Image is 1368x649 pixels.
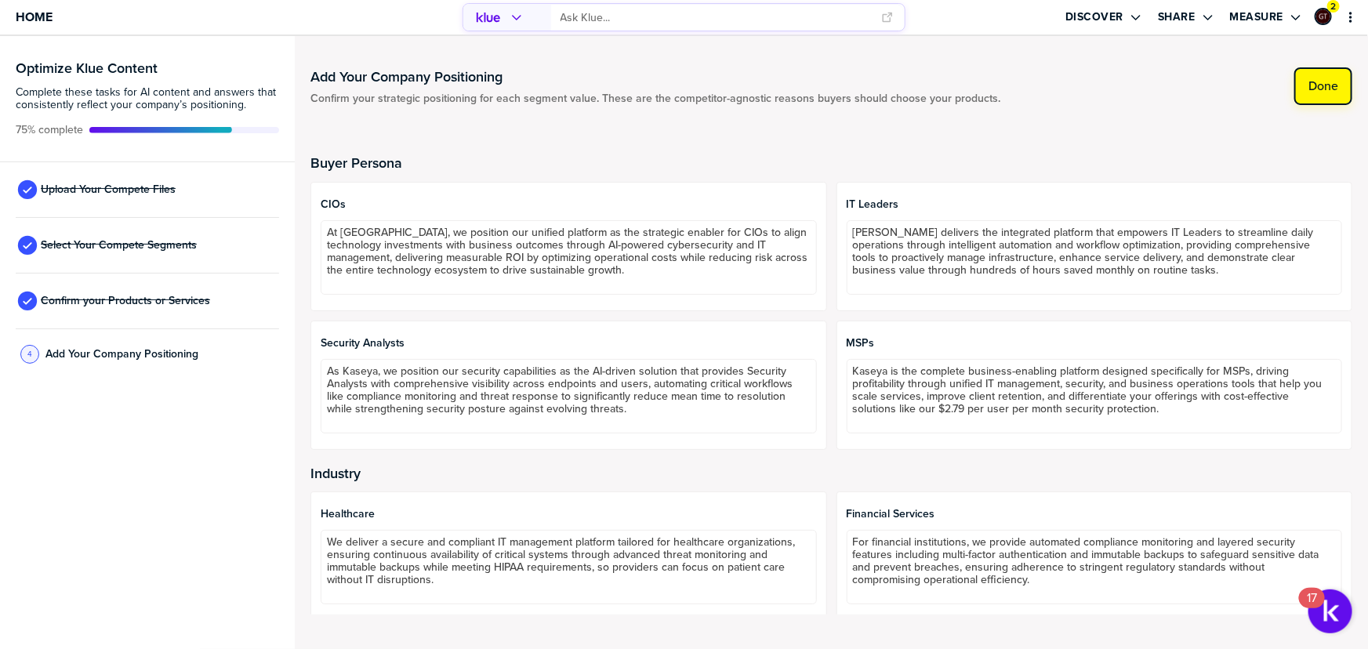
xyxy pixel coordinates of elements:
[16,86,279,111] span: Complete these tasks for AI content and answers that consistently reflect your company’s position...
[321,198,816,211] span: CIOs
[1230,10,1284,24] label: Measure
[321,359,816,433] textarea: As Kaseya, we position our security capabilities as the AI-driven solution that provides Security...
[310,466,1352,481] h2: Industry
[1307,598,1317,618] div: 17
[847,508,1342,520] span: Financial Services
[1331,1,1337,13] span: 2
[1308,78,1338,94] label: Done
[321,508,816,520] span: Healthcare
[16,61,279,75] h3: Optimize Klue Content
[1313,6,1334,27] a: Edit Profile
[321,337,816,350] span: Security Analysts
[45,348,198,361] span: Add Your Company Positioning
[310,92,1000,105] span: Confirm your strategic positioning for each segment value. These are the competitor-agnostic reas...
[41,239,197,252] span: Select Your Compete Segments
[561,5,873,31] input: Ask Klue...
[1308,589,1352,633] button: Open Resource Center, 17 new notifications
[1158,10,1196,24] label: Share
[16,124,83,136] span: Active
[321,530,816,604] textarea: We deliver a secure and compliant IT management platform tailored for healthcare organizations, e...
[41,295,210,307] span: Confirm your Products or Services
[847,198,1342,211] span: IT Leaders
[310,67,1000,86] h1: Add Your Company Positioning
[310,155,1352,171] h2: Buyer Persona
[27,348,32,360] span: 4
[41,183,176,196] span: Upload Your Compete Files
[1316,9,1330,24] img: ee1355cada6433fc92aa15fbfe4afd43-sml.png
[847,220,1342,295] textarea: [PERSON_NAME] delivers the integrated platform that empowers IT Leaders to streamline daily opera...
[847,337,1342,350] span: MSPs
[321,220,816,295] textarea: At [GEOGRAPHIC_DATA], we position our unified platform as the strategic enabler for CIOs to align...
[1315,8,1332,25] div: Graham Tutti
[16,10,53,24] span: Home
[847,359,1342,433] textarea: Kaseya is the complete business-enabling platform designed specifically for MSPs, driving profita...
[847,530,1342,604] textarea: For financial institutions, we provide automated compliance monitoring and layered security featu...
[1065,10,1123,24] label: Discover
[1294,67,1352,105] button: Done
